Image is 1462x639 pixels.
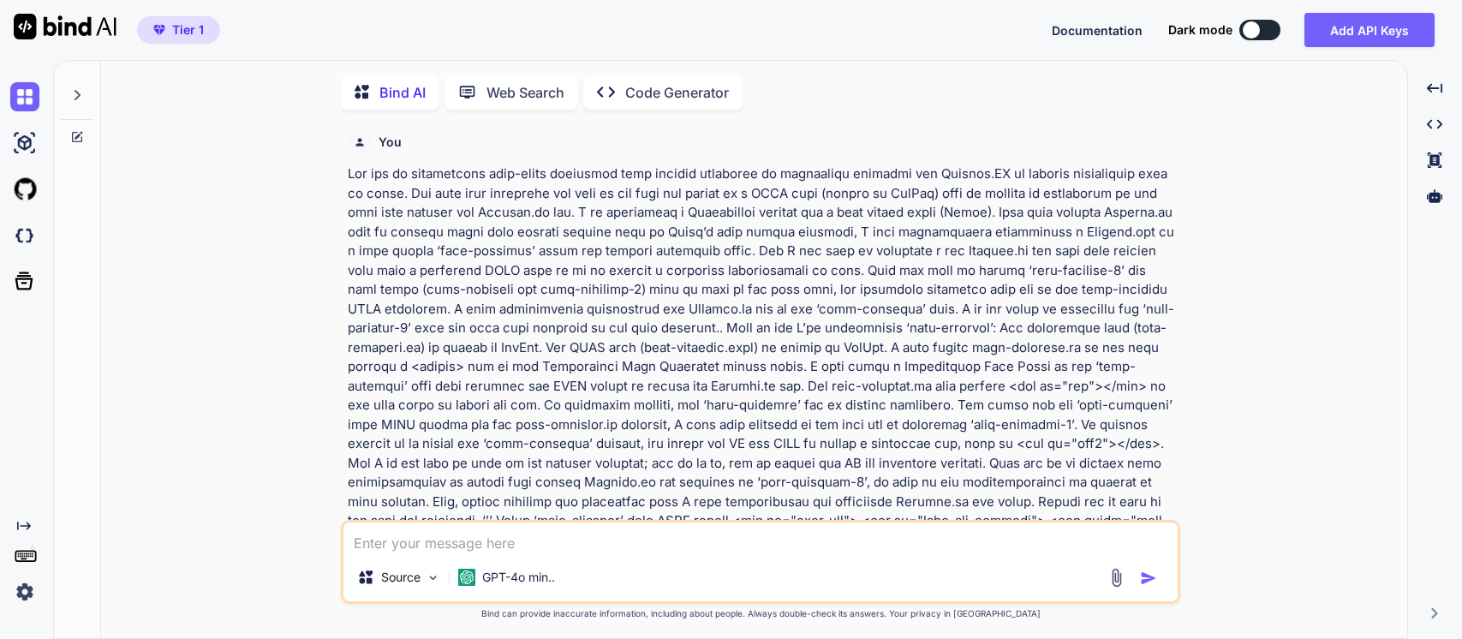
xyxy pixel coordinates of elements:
[10,175,39,204] img: githubLight
[14,14,116,39] img: Bind AI
[1107,568,1126,588] img: attachment
[486,82,564,103] p: Web Search
[381,569,421,586] p: Source
[426,570,440,585] img: Pick Models
[458,569,475,586] img: GPT-4o mini
[10,221,39,250] img: darkCloudIdeIcon
[172,21,204,39] span: Tier 1
[379,134,402,151] h6: You
[1304,13,1435,47] button: Add API Keys
[10,82,39,111] img: chat
[341,607,1180,620] p: Bind can provide inaccurate information, including about people. Always double-check its answers....
[1052,23,1143,38] span: Documentation
[625,82,729,103] p: Code Generator
[10,128,39,158] img: ai-studio
[1140,570,1157,587] img: icon
[1052,21,1143,39] button: Documentation
[1168,21,1232,39] span: Dark mode
[153,25,165,35] img: premium
[482,569,555,586] p: GPT-4o min..
[137,16,220,44] button: premiumTier 1
[10,577,39,606] img: settings
[379,82,426,103] p: Bind AI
